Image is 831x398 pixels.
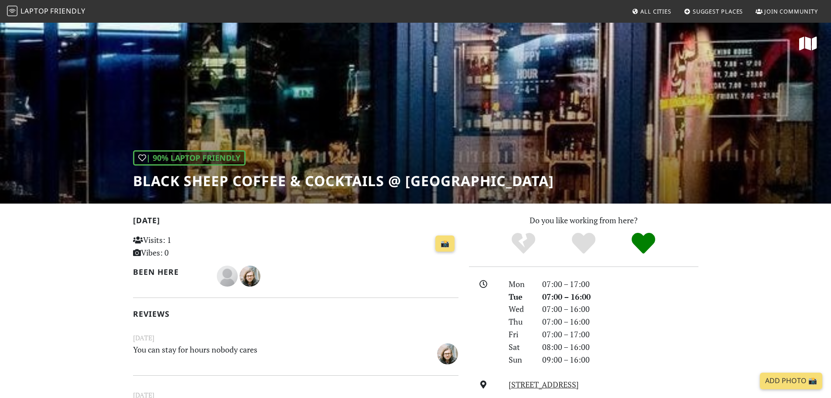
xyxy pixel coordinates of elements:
img: 4662-dan.jpg [437,343,458,364]
a: Add Photo 📸 [760,373,822,389]
div: Thu [503,315,537,328]
span: Join Community [764,7,818,15]
span: All Cities [640,7,671,15]
div: 07:00 – 16:00 [537,291,704,303]
div: | 90% Laptop Friendly [133,150,246,166]
a: Suggest Places [681,3,747,19]
div: Definitely! [613,232,674,256]
a: [STREET_ADDRESS] [509,379,579,390]
span: Suggest Places [693,7,743,15]
img: blank-535327c66bd565773addf3077783bbfce4b00ec00e9fd257753287c682c7fa38.png [217,266,238,287]
h2: Been here [133,267,207,277]
a: 📸 [435,235,455,252]
span: Friendly [50,6,85,16]
div: Tue [503,291,537,303]
p: Visits: 1 Vibes: 0 [133,234,235,259]
p: Do you like working from here? [469,214,698,227]
div: 07:00 – 17:00 [537,278,704,291]
div: 08:00 – 16:00 [537,341,704,353]
a: All Cities [628,3,675,19]
div: Sat [503,341,537,353]
h2: Reviews [133,309,458,318]
img: 4662-dan.jpg [239,266,260,287]
div: 07:00 – 16:00 [537,303,704,315]
h2: [DATE] [133,216,458,228]
a: LaptopFriendly LaptopFriendly [7,4,85,19]
div: No [493,232,554,256]
div: Wed [503,303,537,315]
div: Sun [503,353,537,366]
div: 07:00 – 17:00 [537,328,704,341]
small: [DATE] [128,332,464,343]
div: Fri [503,328,537,341]
a: Join Community [752,3,821,19]
div: Mon [503,278,537,291]
div: 09:00 – 16:00 [537,353,704,366]
span: Laptop [21,6,49,16]
div: Yes [554,232,614,256]
span: Dan G [239,270,260,280]
span: Arul Gupta [217,270,239,280]
img: LaptopFriendly [7,6,17,16]
span: Dan G [437,347,458,358]
h1: Black Sheep Coffee & Cocktails @ [GEOGRAPHIC_DATA] [133,173,554,189]
div: 07:00 – 16:00 [537,315,704,328]
p: You can stay for hours nobody cares [128,343,408,363]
